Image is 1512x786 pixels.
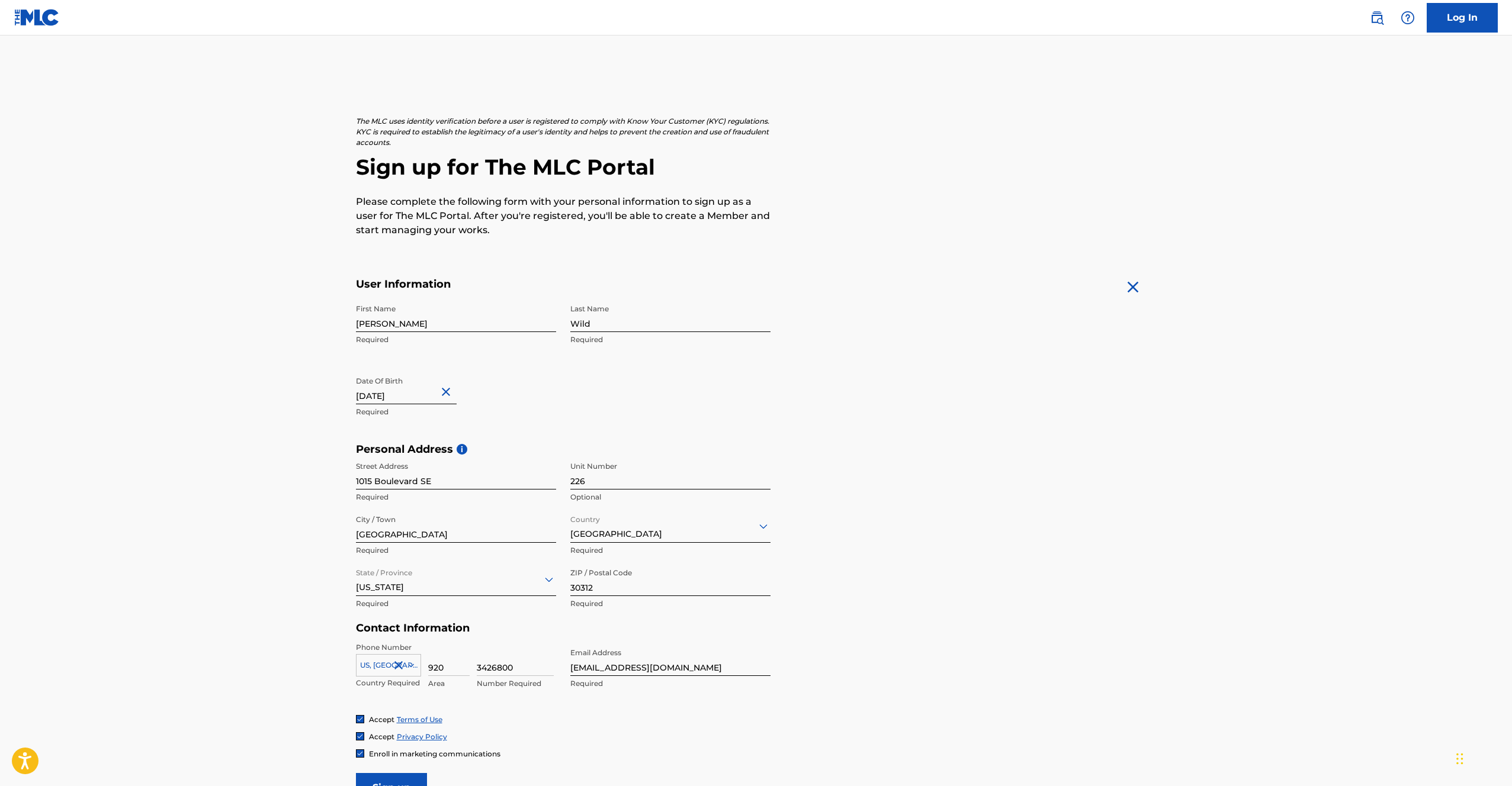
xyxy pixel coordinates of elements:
h5: Personal Address [356,443,1157,456]
img: checkbox [357,750,364,757]
p: Required [356,334,556,345]
h2: Sign up for The MLC Portal [356,154,1157,181]
img: help [1401,11,1415,25]
p: Required [570,545,771,556]
p: Required [570,334,771,345]
div: Help [1396,6,1420,30]
p: Required [356,407,556,417]
img: checkbox [357,733,364,740]
p: Number Required [477,678,554,689]
a: Public Search [1365,6,1389,30]
a: Log In [1427,3,1498,33]
p: Please complete the following form with your personal information to sign up as a user for The ML... [356,195,771,237]
div: [US_STATE] [356,565,556,594]
a: Privacy Policy [397,732,447,741]
p: Required [356,545,556,556]
p: Optional [570,492,771,502]
label: Country [570,507,600,525]
p: Required [570,678,771,689]
span: Enroll in marketing communications [369,749,500,758]
img: checkbox [357,716,364,723]
a: Terms of Use [397,715,442,724]
p: Area [428,678,470,689]
p: Required [356,598,556,609]
span: Accept [369,732,394,741]
img: close [1123,278,1142,297]
div: Drag [1456,741,1463,777]
p: The MLC uses identity verification before a user is registered to comply with Know Your Customer ... [356,116,771,148]
h5: Contact Information [356,621,771,635]
span: i [457,444,467,455]
div: [GEOGRAPHIC_DATA] [570,511,771,540]
h5: User Information [356,278,771,291]
p: Country Required [356,678,421,688]
label: State / Province [356,560,412,578]
p: Required [570,598,771,609]
span: Accept [369,715,394,724]
img: search [1370,11,1384,25]
img: MLC Logo [14,9,60,26]
iframe: Chat Widget [1453,729,1512,786]
p: Required [356,492,556,502]
button: Close [439,374,457,410]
